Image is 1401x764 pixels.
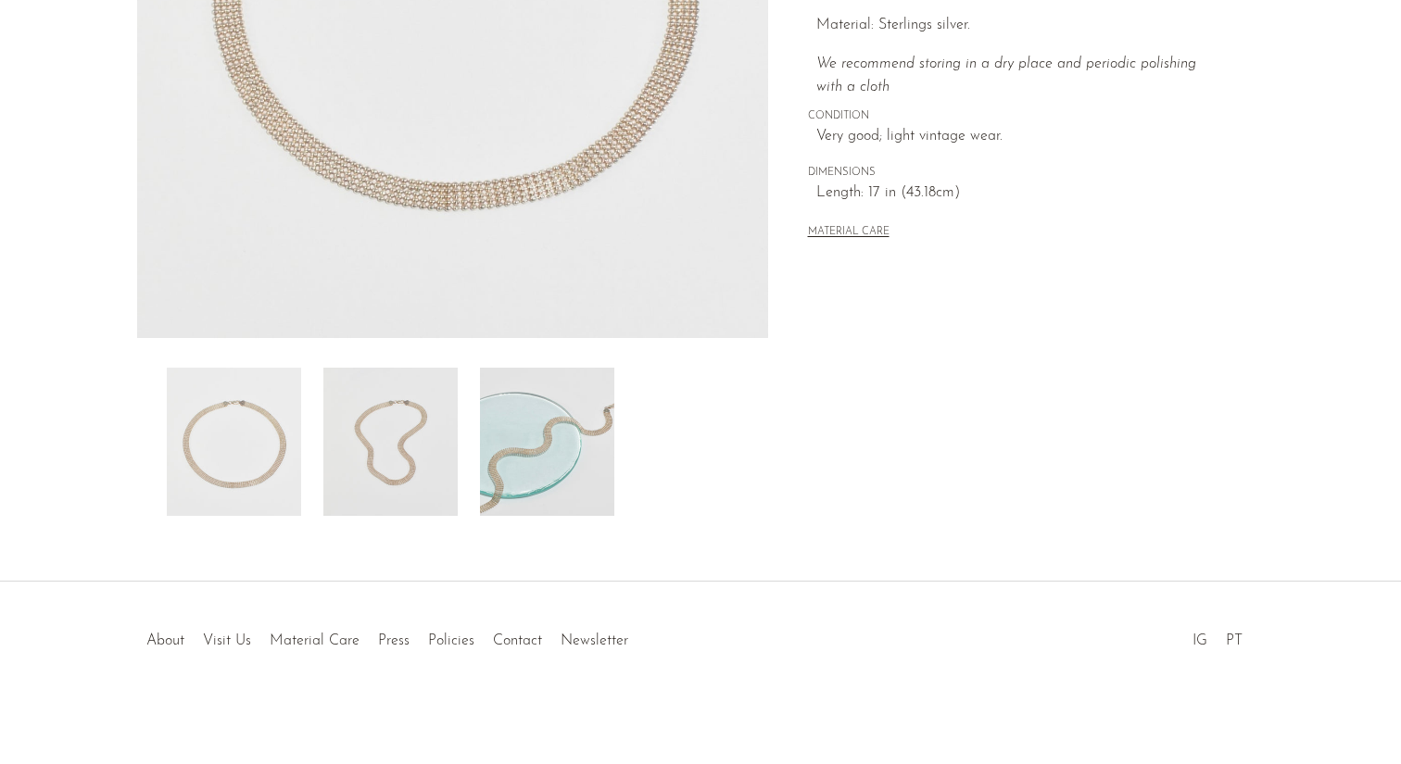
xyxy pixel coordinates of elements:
[493,633,542,648] a: Contact
[816,14,1225,38] p: Material: Sterlings silver.
[167,368,301,516] img: Silver Italian Necklace
[816,56,1196,95] i: We recommend storing in a dry place and periodic polishing with a cloth
[1193,633,1207,648] a: IG
[1183,619,1252,654] ul: Social Medias
[203,633,251,648] a: Visit Us
[270,633,360,648] a: Material Care
[816,125,1225,149] span: Very good; light vintage wear.
[323,368,458,516] img: Silver Italian Necklace
[378,633,410,648] a: Press
[816,182,1225,206] span: Length: 17 in (43.18cm)
[808,108,1225,125] span: CONDITION
[146,633,184,648] a: About
[808,226,890,240] button: MATERIAL CARE
[137,619,637,654] ul: Quick links
[1226,633,1243,648] a: PT
[428,633,474,648] a: Policies
[480,368,614,516] img: Silver Italian Necklace
[808,165,1225,182] span: DIMENSIONS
